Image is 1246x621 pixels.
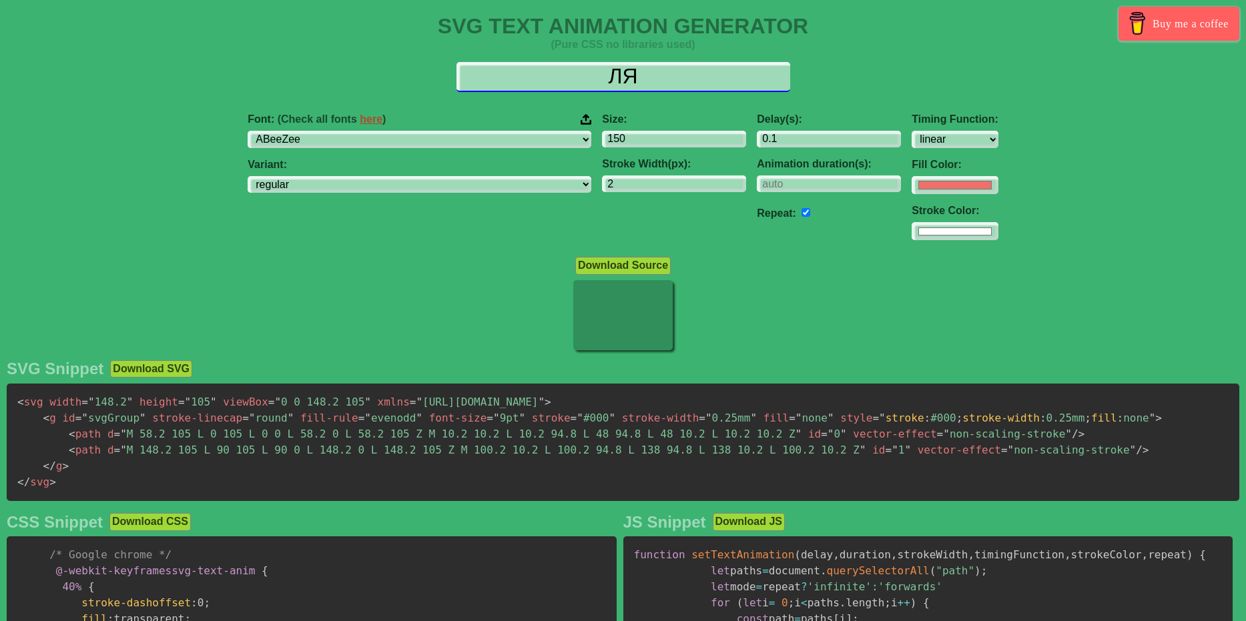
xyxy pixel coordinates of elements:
[114,428,802,440] span: M 58.2 105 L 0 105 L 0 0 L 58.2 0 L 58.2 105 Z M 10.2 10.2 L 10.2 94.8 L 48 94.8 L 48 10.2 L 10.2...
[956,412,963,424] span: ;
[581,113,591,125] img: Upload your font
[114,444,866,456] span: M 148.2 105 L 90 105 L 90 0 L 148.2 0 L 148.2 105 Z M 100.2 10.2 L 100.2 94.8 L 138 94.8 L 138 10...
[763,412,790,424] span: fill
[107,428,114,440] span: d
[1008,444,1014,456] span: "
[801,548,1187,561] span: delay duration strokeWidth timingFunction strokeColor repeat
[17,476,30,488] span: </
[487,412,525,424] span: 9pt
[691,548,794,561] span: setTextAnimation
[210,396,217,408] span: "
[737,596,743,609] span: (
[17,476,49,488] span: svg
[974,564,981,577] span: )
[571,412,615,424] span: #000
[808,580,872,593] span: 'infinite'
[1001,444,1136,456] span: non-scaling-stroke
[43,412,50,424] span: <
[81,396,88,408] span: =
[828,412,834,424] span: "
[801,596,808,609] span: <
[757,175,901,192] input: auto
[278,113,386,125] span: (Check all fonts )
[885,444,892,456] span: =
[898,596,910,609] span: ++
[429,412,487,424] span: font-size
[602,113,746,125] label: Size:
[1084,412,1091,424] span: ;
[7,360,103,378] h2: SVG Snippet
[699,412,705,424] span: =
[602,131,746,147] input: 100
[56,564,172,577] span: @-webkit-keyframes
[1130,444,1137,456] span: "
[242,412,294,424] span: round
[17,396,24,408] span: <
[623,513,706,532] h2: JS Snippet
[757,207,796,219] label: Repeat:
[248,159,591,171] label: Variant:
[802,208,810,217] input: auto
[713,513,785,530] button: Download JS
[884,596,891,609] span: ;
[360,113,382,125] a: here
[808,428,821,440] span: id
[705,412,712,424] span: "
[756,580,763,593] span: =
[110,360,192,378] button: Download SVG
[602,158,746,170] label: Stroke Width(px):
[185,396,192,408] span: "
[1155,412,1162,424] span: >
[872,580,878,593] span: :
[1119,7,1239,41] a: Buy me a coffee
[788,596,795,609] span: ;
[178,396,217,408] span: 105
[274,396,281,408] span: "
[191,596,198,609] span: :
[782,596,788,609] span: 0
[1065,428,1072,440] span: "
[410,396,416,408] span: =
[114,428,121,440] span: =
[794,548,801,561] span: (
[358,412,365,424] span: =
[249,412,256,424] span: "
[75,412,82,424] span: =
[743,596,762,609] span: let
[288,412,294,424] span: "
[821,428,847,440] span: 0
[69,428,101,440] span: path
[796,412,802,424] span: "
[918,444,1001,456] span: vector-effect
[519,412,526,424] span: "
[885,444,911,456] span: 1
[88,396,95,408] span: "
[62,580,81,593] span: 40%
[860,444,866,456] span: "
[981,564,988,577] span: ;
[487,412,493,424] span: =
[827,564,930,577] span: querySelectorAll
[1187,548,1193,561] span: )
[886,412,1149,424] span: #000 0.25mm none
[268,396,371,408] span: 0 0 148.2 105
[968,548,974,561] span: ,
[49,396,81,408] span: width
[575,257,671,274] button: Download Source
[936,564,974,577] span: "path"
[937,428,944,440] span: =
[416,412,422,424] span: "
[711,580,730,593] span: let
[962,412,1040,424] span: stroke-width
[923,596,930,609] span: {
[1117,412,1124,424] span: :
[1040,412,1046,424] span: :
[609,412,615,424] span: "
[801,580,808,593] span: ?
[88,580,95,593] span: {
[828,428,834,440] span: "
[120,428,127,440] span: "
[127,396,133,408] span: "
[750,412,757,424] span: "
[538,396,545,408] span: "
